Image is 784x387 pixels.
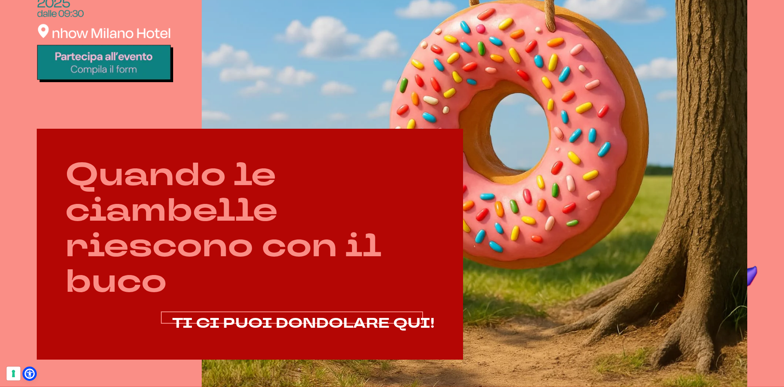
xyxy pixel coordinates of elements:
[65,157,434,300] h2: Quando le ciambelle riescono con il buco
[7,367,20,380] button: Le tue preferenze relative al consenso per le tecnologie di tracciamento
[172,316,434,331] a: TI CI PUOI DONDOLARE QUI!
[172,314,434,333] span: TI CI PUOI DONDOLARE QUI!
[24,369,35,379] a: Open Accessibility Menu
